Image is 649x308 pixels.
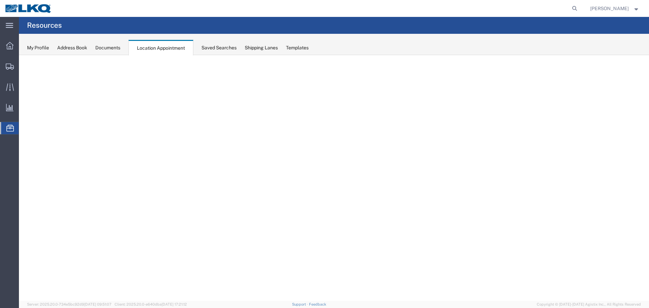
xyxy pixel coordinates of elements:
span: [DATE] 17:21:12 [162,302,187,306]
span: Server: 2025.20.0-734e5bc92d9 [27,302,112,306]
div: My Profile [27,44,49,51]
span: Copyright © [DATE]-[DATE] Agistix Inc., All Rights Reserved [537,302,641,307]
span: Client: 2025.20.0-e640dba [115,302,187,306]
button: [PERSON_NAME] [590,4,640,13]
div: Templates [286,44,309,51]
a: Support [292,302,309,306]
div: Location Appointment [128,40,193,55]
a: Feedback [309,302,326,306]
div: Shipping Lanes [245,44,278,51]
iframe: FS Legacy Container [19,55,649,301]
span: William Haney [590,5,629,12]
div: Address Book [57,44,87,51]
div: Documents [95,44,120,51]
span: [DATE] 09:51:07 [84,302,112,306]
div: Saved Searches [201,44,237,51]
img: logo [5,3,52,14]
h4: Resources [27,17,62,34]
